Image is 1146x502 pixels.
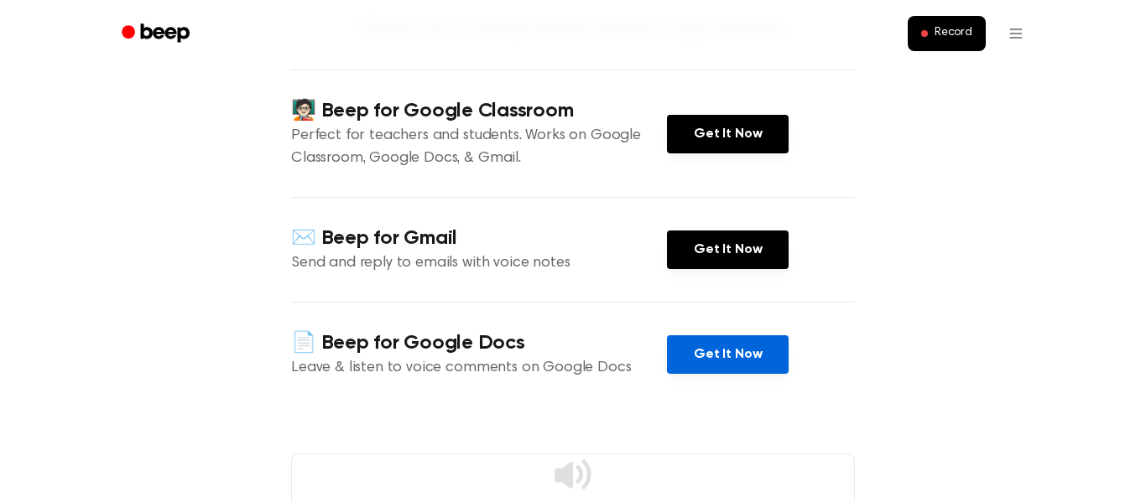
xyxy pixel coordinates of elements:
h4: 📄 Beep for Google Docs [291,329,667,357]
a: Get It Now [667,230,789,269]
p: Leave & listen to voice comments on Google Docs [291,357,667,380]
a: Get It Now [667,115,789,153]
h4: ✉️ Beep for Gmail [291,225,667,252]
a: Get It Now [667,335,789,374]
a: Beep [110,18,205,50]
p: Perfect for teachers and students. Works on Google Classroom, Google Docs, & Gmail. [291,125,667,170]
button: Open menu [996,13,1036,54]
button: Record [908,16,986,51]
p: Send and reply to emails with voice notes [291,252,667,275]
span: Record [935,26,972,41]
h4: 🧑🏻‍🏫 Beep for Google Classroom [291,97,667,125]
